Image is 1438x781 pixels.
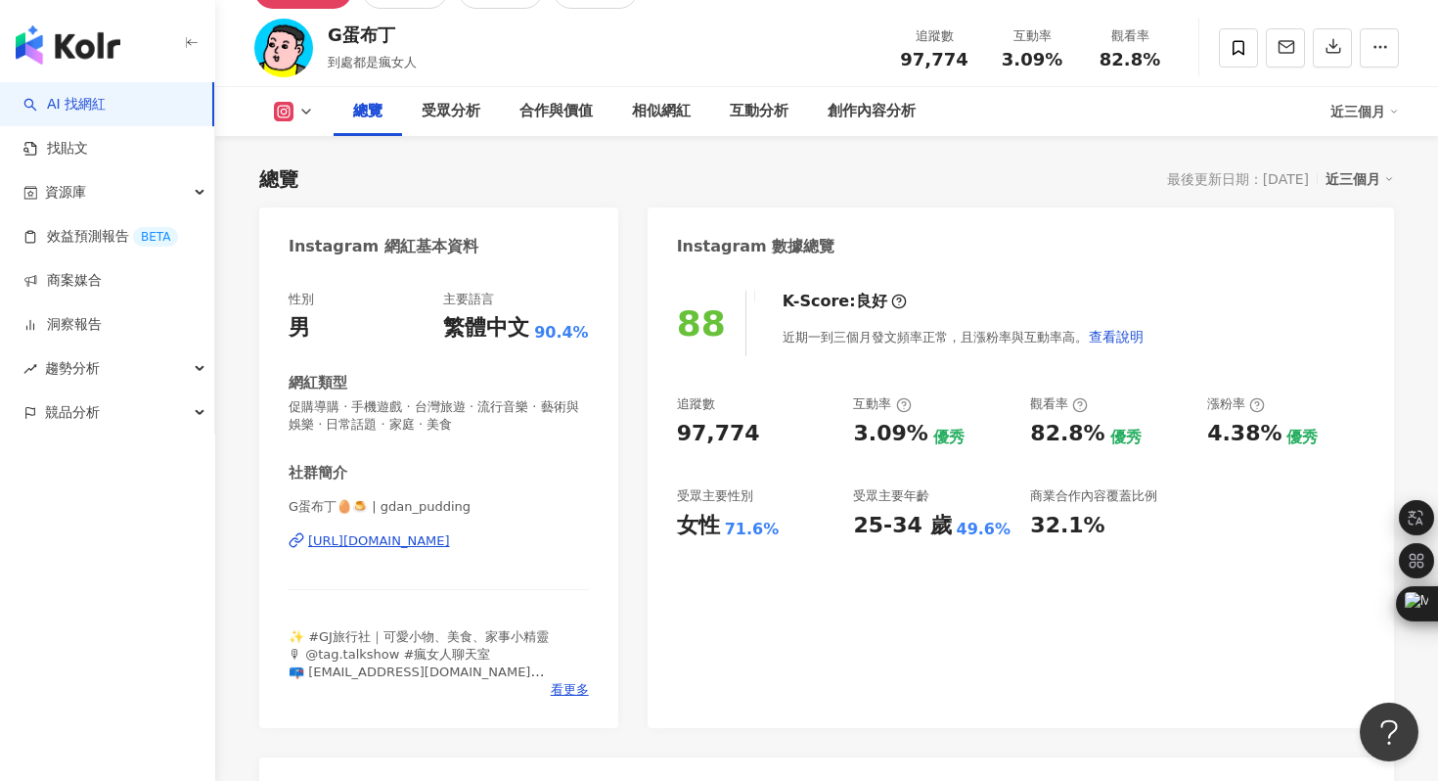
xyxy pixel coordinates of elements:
div: 總覽 [259,165,298,193]
span: 82.8% [1100,50,1160,69]
div: 女性 [677,511,720,541]
div: 近三個月 [1330,96,1399,127]
div: 主要語言 [443,291,494,308]
span: 90.4% [534,322,589,344]
span: 3.09% [1002,50,1062,69]
div: 25-34 歲 [853,511,951,541]
div: 近三個月 [1326,166,1394,192]
div: 合作與價值 [519,100,593,123]
div: 97,774 [677,419,760,449]
div: Instagram 網紅基本資料 [289,236,478,257]
div: 32.1% [1030,511,1104,541]
div: 受眾分析 [422,100,480,123]
div: 追蹤數 [677,395,715,413]
a: 洞察報告 [23,315,102,335]
div: 互動分析 [730,100,788,123]
div: 49.6% [957,519,1011,540]
span: G蛋布丁🥚🍮 | gdan_pudding [289,498,589,516]
div: 男 [289,313,310,344]
div: 性別 [289,291,314,308]
div: 71.6% [725,519,780,540]
a: searchAI 找網紅 [23,95,106,115]
div: 總覽 [353,100,382,123]
span: 查看說明 [1089,329,1144,345]
img: logo [16,25,120,65]
div: 4.38% [1207,419,1281,449]
div: 優秀 [1110,427,1142,448]
div: 繁體中文 [443,313,529,344]
span: 到處都是瘋女人 [328,55,417,69]
div: Instagram 數據總覽 [677,236,835,257]
div: 相似網紅 [632,100,691,123]
div: 社群簡介 [289,463,347,483]
div: 良好 [856,291,887,312]
span: 資源庫 [45,170,86,214]
div: 受眾主要性別 [677,487,753,505]
span: rise [23,362,37,376]
div: 觀看率 [1030,395,1088,413]
a: 找貼文 [23,139,88,159]
div: K-Score : [783,291,907,312]
span: 促購導購 · 手機遊戲 · 台灣旅遊 · 流行音樂 · 藝術與娛樂 · 日常話題 · 家庭 · 美食 [289,398,589,434]
a: [URL][DOMAIN_NAME] [289,532,589,550]
div: 受眾主要年齡 [853,487,929,505]
div: 3.09% [853,419,927,449]
span: 競品分析 [45,390,100,435]
a: 效益預測報告BETA [23,227,178,247]
button: 查看說明 [1088,317,1145,356]
div: 網紅類型 [289,373,347,393]
div: [URL][DOMAIN_NAME] [308,532,450,550]
div: 近期一到三個月發文頻率正常，且漲粉率與互動率高。 [783,317,1145,356]
div: 最後更新日期：[DATE] [1167,171,1309,187]
div: 88 [677,303,726,344]
iframe: Help Scout Beacon - Open [1360,703,1418,761]
div: 互動率 [853,395,911,413]
div: 優秀 [1286,427,1318,448]
span: 看更多 [551,681,589,699]
div: 創作內容分析 [828,100,916,123]
div: 優秀 [933,427,965,448]
div: 互動率 [995,26,1069,46]
div: 觀看率 [1093,26,1167,46]
div: G蛋布丁 [328,23,417,47]
span: 97,774 [900,49,967,69]
div: 商業合作內容覆蓋比例 [1030,487,1157,505]
img: KOL Avatar [254,19,313,77]
div: 追蹤數 [897,26,971,46]
span: ✨ #GJ旅行社｜可愛小物、美食、家事小精靈 🎙 @tag.talkshow #瘋女人聊天室 📪 [EMAIL_ADDRESS][DOMAIN_NAME] ⬇️ 天天口罩團購中😷專屬賣場點下方連結💛 [289,629,549,698]
div: 漲粉率 [1207,395,1265,413]
span: 趨勢分析 [45,346,100,390]
div: 82.8% [1030,419,1104,449]
a: 商案媒合 [23,271,102,291]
